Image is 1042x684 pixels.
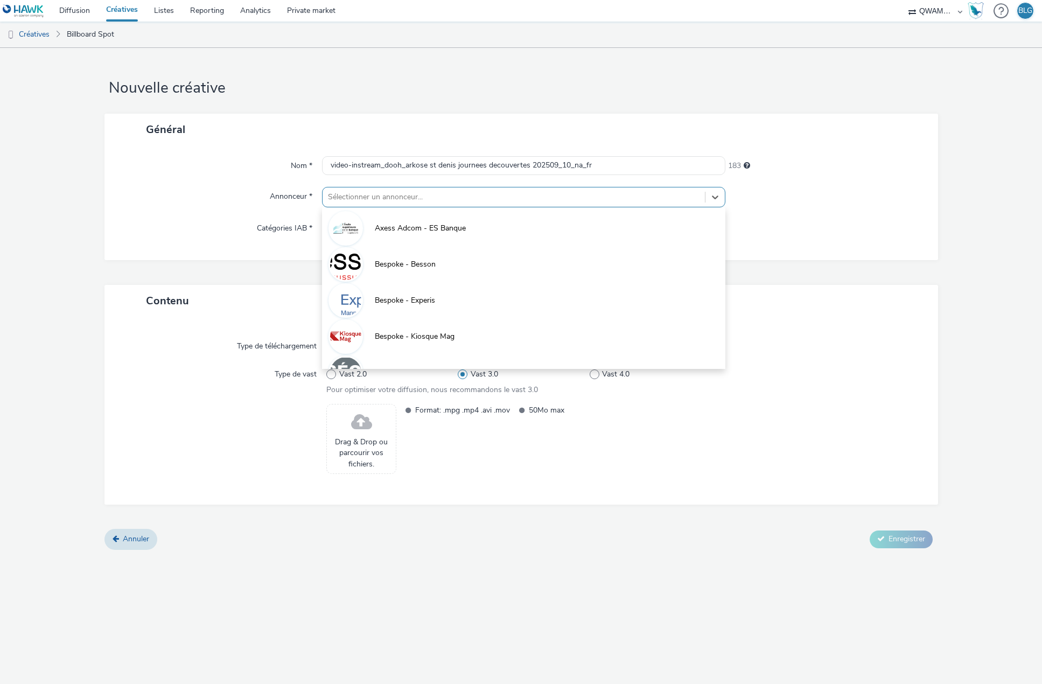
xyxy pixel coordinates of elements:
span: Bespoke - Besson [375,259,436,270]
span: Bespoke - Kiosque Mag [375,331,454,342]
label: Type de vast [270,365,321,380]
img: Axess Adcom - ES Banque [330,213,361,244]
span: Enregistrer [889,534,925,544]
label: Type de téléchargement [233,337,321,352]
span: Pour optimiser votre diffusion, nous recommandons le vast 3.0 [326,385,538,395]
img: Hawk Academy [968,2,984,19]
a: Hawk Academy [968,2,988,19]
span: Axess Adcom - ES Banque [375,223,466,234]
input: Nom [322,156,725,175]
span: Général [146,122,185,137]
img: Caseo [330,357,361,388]
span: 50Mo max [529,404,624,416]
label: Catégories IAB * [253,219,317,234]
div: BLG [1018,3,1032,19]
img: Bespoke - Kiosque Mag [330,321,361,352]
span: Vast 2.0 [339,369,367,380]
span: Caseo [375,367,395,378]
a: Annuler [104,529,157,549]
label: Nom * [286,156,317,171]
div: 255 caractères maximum [744,160,750,171]
span: Contenu [146,294,189,308]
span: Drag & Drop ou parcourir vos fichiers. [332,437,390,470]
a: Billboard Spot [61,22,120,47]
span: Format: .mpg .mp4 .avi .mov [415,404,510,416]
button: Enregistrer [870,531,933,548]
h1: Nouvelle créative [104,78,938,99]
span: Annuler [123,534,149,544]
span: Vast 4.0 [602,369,630,380]
span: Bespoke - Experis [375,295,435,306]
label: Annonceur * [265,187,317,202]
img: Bespoke - Experis [330,285,361,316]
span: 183 [728,160,741,171]
span: Vast 3.0 [471,369,498,380]
img: dooh [5,30,16,40]
img: undefined Logo [3,4,44,18]
img: Bespoke - Besson [330,249,361,280]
